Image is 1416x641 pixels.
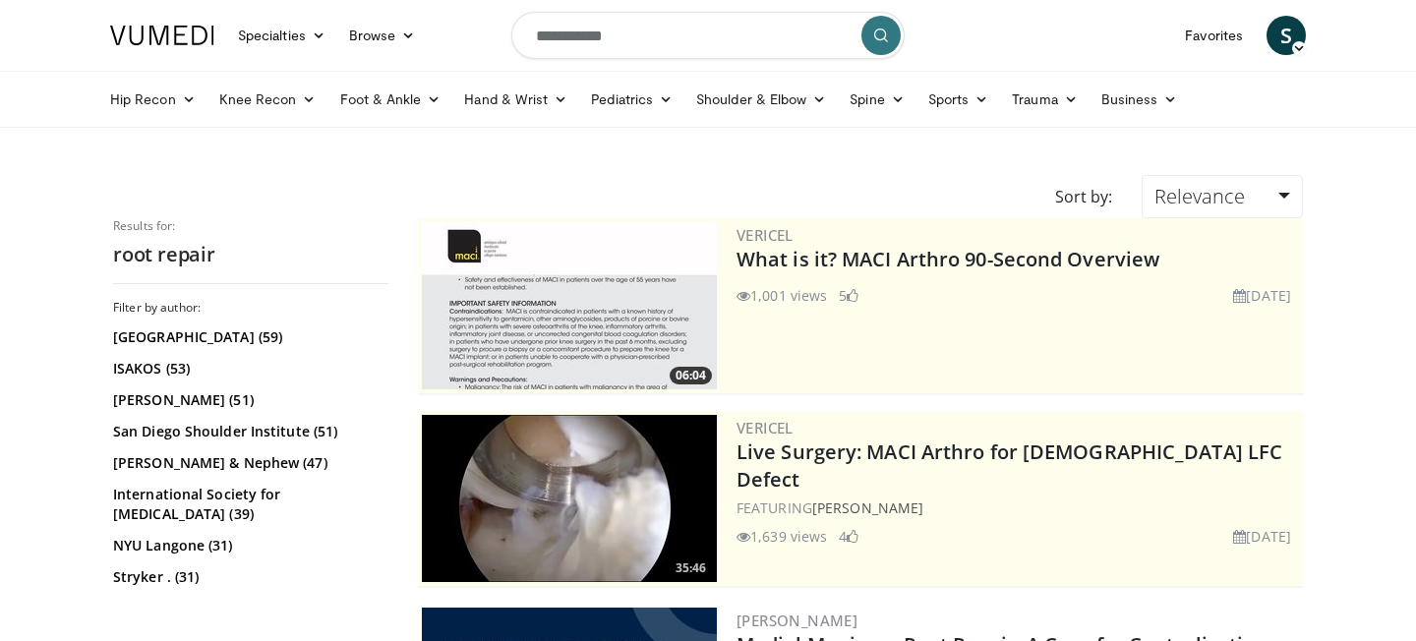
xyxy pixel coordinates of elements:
[113,359,383,379] a: ISAKOS (53)
[511,12,905,59] input: Search topics, interventions
[422,415,717,582] img: eb023345-1e2d-4374-a840-ddbc99f8c97c.300x170_q85_crop-smart_upscale.jpg
[1040,175,1127,218] div: Sort by:
[737,246,1159,272] a: What is it? MACI Arthro 90-Second Overview
[1233,526,1291,547] li: [DATE]
[113,422,383,441] a: San Diego Shoulder Institute (51)
[916,80,1001,119] a: Sports
[328,80,453,119] a: Foot & Ankle
[579,80,684,119] a: Pediatrics
[1142,175,1303,218] a: Relevance
[113,536,383,555] a: NYU Langone (31)
[1233,285,1291,306] li: [DATE]
[684,80,838,119] a: Shoulder & Elbow
[838,80,915,119] a: Spine
[452,80,579,119] a: Hand & Wrist
[113,453,383,473] a: [PERSON_NAME] & Nephew (47)
[737,438,1282,493] a: Live Surgery: MACI Arthro for [DEMOGRAPHIC_DATA] LFC Defect
[737,497,1299,518] div: FEATURING
[422,222,717,389] img: aa6cc8ed-3dbf-4b6a-8d82-4a06f68b6688.300x170_q85_crop-smart_upscale.jpg
[670,367,712,384] span: 06:04
[1090,80,1190,119] a: Business
[337,16,428,55] a: Browse
[226,16,337,55] a: Specialties
[1154,183,1245,209] span: Relevance
[113,390,383,410] a: [PERSON_NAME] (51)
[839,285,858,306] li: 5
[207,80,328,119] a: Knee Recon
[113,567,383,587] a: Stryker . (31)
[737,225,794,245] a: Vericel
[670,559,712,577] span: 35:46
[1267,16,1306,55] a: S
[113,485,383,524] a: International Society for [MEDICAL_DATA] (39)
[737,285,827,306] li: 1,001 views
[737,526,827,547] li: 1,639 views
[113,218,388,234] p: Results for:
[1000,80,1090,119] a: Trauma
[737,611,857,630] a: [PERSON_NAME]
[113,300,388,316] h3: Filter by author:
[113,327,383,347] a: [GEOGRAPHIC_DATA] (59)
[1173,16,1255,55] a: Favorites
[422,415,717,582] a: 35:46
[98,80,207,119] a: Hip Recon
[110,26,214,45] img: VuMedi Logo
[812,498,923,517] a: [PERSON_NAME]
[113,242,388,267] h2: root repair
[422,222,717,389] a: 06:04
[839,526,858,547] li: 4
[737,418,794,437] a: Vericel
